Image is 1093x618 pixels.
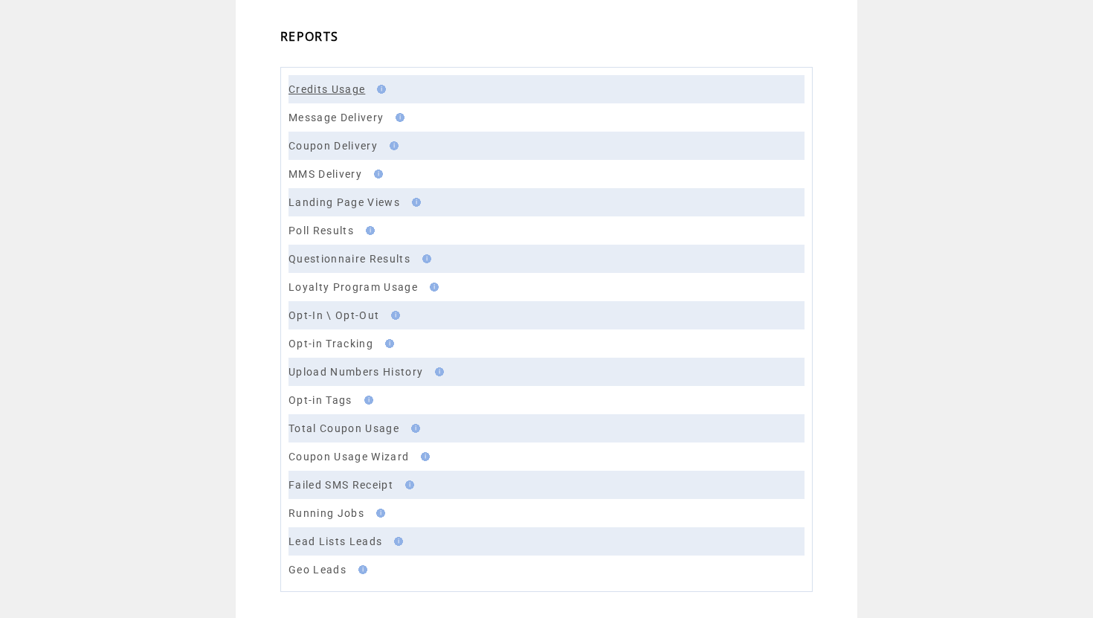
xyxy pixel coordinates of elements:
[288,451,409,463] a: Coupon Usage Wizard
[370,170,383,178] img: help.gif
[360,396,373,405] img: help.gif
[288,338,373,350] a: Opt-in Tracking
[416,452,430,461] img: help.gif
[431,367,444,376] img: help.gif
[354,565,367,574] img: help.gif
[407,198,421,207] img: help.gif
[288,394,352,406] a: Opt-in Tags
[288,196,400,208] a: Landing Page Views
[361,226,375,235] img: help.gif
[407,424,420,433] img: help.gif
[418,254,431,263] img: help.gif
[288,535,382,547] a: Lead Lists Leads
[288,366,423,378] a: Upload Numbers History
[288,479,393,491] a: Failed SMS Receipt
[390,537,403,546] img: help.gif
[372,509,385,518] img: help.gif
[288,83,365,95] a: Credits Usage
[425,283,439,292] img: help.gif
[391,113,404,122] img: help.gif
[288,140,378,152] a: Coupon Delivery
[288,422,399,434] a: Total Coupon Usage
[280,28,338,45] span: REPORTS
[288,253,410,265] a: Questionnaire Results
[288,564,346,576] a: Geo Leads
[387,311,400,320] img: help.gif
[288,112,384,123] a: Message Delivery
[288,309,379,321] a: Opt-In \ Opt-Out
[373,85,386,94] img: help.gif
[381,339,394,348] img: help.gif
[401,480,414,489] img: help.gif
[288,281,418,293] a: Loyalty Program Usage
[385,141,399,150] img: help.gif
[288,168,362,180] a: MMS Delivery
[288,507,364,519] a: Running Jobs
[288,225,354,236] a: Poll Results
